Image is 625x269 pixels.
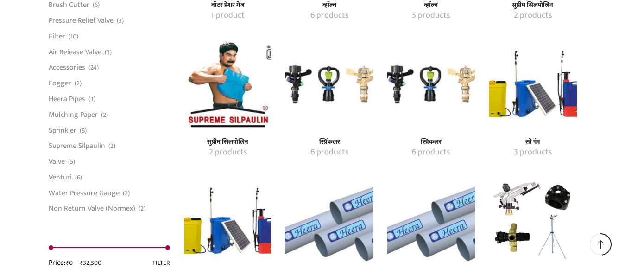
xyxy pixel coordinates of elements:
[117,16,124,26] span: (3)
[211,10,245,22] mark: 1 product
[108,141,115,151] span: (2)
[49,60,85,76] a: Accessories
[285,177,373,265] img: हिरा पाईप
[66,257,73,268] span: ₹0
[489,177,576,265] a: Visit product category Raingun
[499,1,566,9] h4: सुप्रीम सिलपोलिन
[49,107,98,122] a: Mulching Paper
[194,138,261,146] a: Visit product category सुप्रीम सिलपोलिन
[75,79,82,88] span: (2)
[296,1,363,9] h4: व्हाॅल्व
[49,91,85,107] a: Heera Pipes
[296,138,363,146] h4: स्प्रिंकलर
[194,138,261,146] h4: सुप्रीम सिलपोलिन
[49,154,65,170] a: Valve
[49,44,101,60] a: Air Release Valve
[387,40,475,128] a: Visit product category स्प्रिंकलर
[296,10,363,22] a: Visit product category व्हाॅल्व
[398,138,465,146] h4: स्प्रिंकलर
[310,147,348,159] mark: 6 products
[194,1,261,9] h4: वॉटर प्रेशर गेज
[296,1,363,9] a: Visit product category व्हाॅल्व
[49,138,105,154] a: Supreme Silpaulin
[398,10,465,22] a: Visit product category व्हाॅल्व
[209,147,247,159] mark: 2 products
[49,13,114,29] a: Pressure Relief Valve
[499,138,566,146] a: Visit product category स्प्रे पंप
[398,138,465,146] a: Visit product category स्प्रिंकलर
[285,40,373,128] img: स्प्रिंकलर
[49,122,76,138] a: Sprinkler
[80,257,101,268] span: ₹32,500
[489,40,576,128] img: स्प्रे पंप
[398,1,465,9] a: Visit product category व्हाॅल्व
[387,40,475,128] img: स्प्रिंकलर
[49,201,135,214] a: Non Return Valve (Normex)
[514,147,552,159] mark: 3 products
[499,10,566,22] a: Visit product category सुप्रीम सिलपोलिन
[499,1,566,9] a: Visit product category सुप्रीम सिलपोलिन
[49,257,101,268] div: Price: —
[184,177,271,265] a: Visit product category स्प्रेअर पंप
[387,177,475,265] a: Visit product category हिरा पाईप
[68,157,75,167] span: (5)
[310,10,348,22] mark: 6 products
[184,40,271,128] a: Visit product category सुप्रीम सिलपोलिन
[101,110,108,120] span: (2)
[88,95,95,104] span: (3)
[387,177,475,265] img: हिरा पाईप
[88,63,99,72] span: (24)
[49,28,65,44] a: Filter
[49,76,71,91] a: Fogger
[296,138,363,146] a: Visit product category स्प्रिंकलर
[69,32,78,41] span: (10)
[105,48,112,57] span: (3)
[152,257,170,268] button: Filter
[75,173,82,182] span: (6)
[139,204,145,213] span: (2)
[296,147,363,159] a: Visit product category स्प्रिंकलर
[499,147,566,159] a: Visit product category स्प्रे पंप
[194,10,261,22] a: Visit product category वॉटर प्रेशर गेज
[184,177,271,265] img: स्प्रेअर पंप
[412,10,450,22] mark: 5 products
[489,40,576,128] a: Visit product category स्प्रे पंप
[499,138,566,146] h4: स्प्रे पंप
[398,147,465,159] a: Visit product category स्प्रिंकलर
[93,0,100,10] span: (6)
[184,40,271,128] img: सुप्रीम सिलपोलिन
[285,177,373,265] a: Visit product category हिरा पाईप
[489,177,576,265] img: Raingun
[49,169,72,185] a: Venturi
[412,147,450,159] mark: 6 products
[123,189,130,198] span: (2)
[194,147,261,159] a: Visit product category सुप्रीम सिलपोलिन
[285,40,373,128] a: Visit product category स्प्रिंकलर
[398,1,465,9] h4: व्हाॅल्व
[514,10,552,22] mark: 2 products
[194,1,261,9] a: Visit product category वॉटर प्रेशर गेज
[49,185,120,201] a: Water Pressure Gauge
[80,126,87,135] span: (6)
